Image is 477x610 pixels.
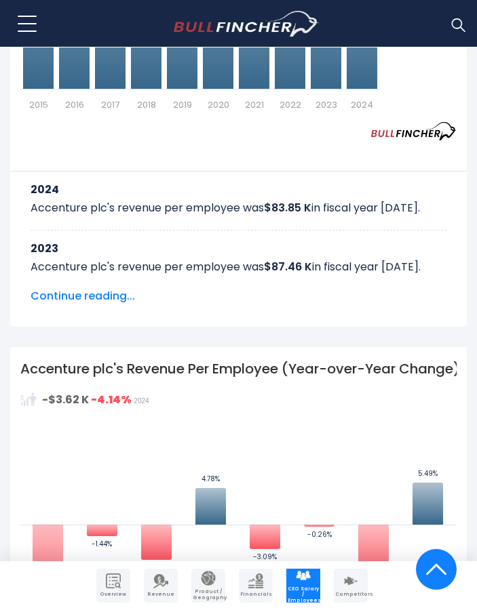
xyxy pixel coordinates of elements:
text: 2015 [29,98,48,111]
b: $83.85 K [264,200,311,216]
span: Financials [240,592,271,597]
span: Revenue [145,592,176,597]
text: 2023 [316,98,337,111]
p: Accenture plc's revenue per employee was in fiscal year [DATE]. [31,200,446,216]
a: Company Employees [286,569,320,603]
tspan: Accenture plc's Revenue Per Employee (Year-over-Year Change) [20,359,460,378]
a: Company Competitors [334,569,368,603]
strong: -4.14% [91,392,132,407]
text: 2020 [208,98,229,111]
span: CEO Salary / Employees [288,586,319,603]
a: Company Financials [239,569,273,603]
strong: -$3.62 K [42,392,89,407]
span: 2024 [134,397,149,405]
span: Overview [98,592,129,597]
a: Company Overview [96,569,130,603]
p: Accenture plc's revenue per employee was in fiscal year [DATE]. [31,259,446,275]
text: 2022 [280,98,301,111]
text: 2018 [137,98,156,111]
tspan: 5.49% [418,468,438,479]
span: Continue reading... [31,288,446,304]
tspan: -0.26% [307,529,332,540]
tspan: -1.44% [92,539,112,549]
img: RevenuePerEmployee.svg [20,391,37,407]
span: Competitors [335,592,366,597]
text: 2017 [101,98,119,111]
img: bullfincher logo [174,11,320,37]
text: 2024 [351,98,373,111]
h3: 2024 [31,181,446,198]
text: 2016 [65,98,84,111]
span: Product / Geography [193,589,224,601]
text: 2019 [173,98,192,111]
a: Company Product/Geography [191,569,225,603]
b: $87.46 K [264,259,312,274]
tspan: -3.09% [253,552,277,562]
text: 2021 [245,98,264,111]
a: Go to homepage [174,11,320,37]
h3: 2023 [31,240,446,257]
a: Company Revenue [144,569,178,603]
tspan: 4.78% [202,474,220,484]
